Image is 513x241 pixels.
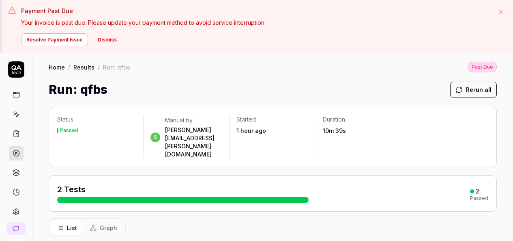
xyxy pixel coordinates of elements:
a: New conversation [6,222,26,235]
button: Dismiss [93,33,122,46]
span: List [67,224,77,232]
time: 10m 39s [323,127,346,134]
div: 2 [476,188,479,195]
div: [PERSON_NAME][EMAIL_ADDRESS][PERSON_NAME][DOMAIN_NAME] [165,126,223,158]
button: Past Due [468,61,497,72]
div: Passed [470,196,488,201]
span: s [150,132,160,142]
div: Manual by [165,116,223,124]
time: 1 hour ago [236,127,266,134]
p: Started [236,115,309,124]
p: Duration [323,115,396,124]
button: Graph [84,220,124,235]
h1: Run: qfbs [49,80,107,99]
div: Passed [60,128,78,133]
span: 2 Tests [57,185,86,194]
div: Past Due [468,62,497,72]
a: Home [49,63,65,71]
button: Rerun all [450,82,497,98]
div: / [98,63,100,71]
p: Your invoice is past due. Please update your payment method to avoid service interruption. [21,18,490,27]
h3: Payment Past Due [21,7,490,15]
p: Status [57,115,137,124]
span: Graph [100,224,117,232]
div: / [68,63,70,71]
button: Resolve Payment Issue [21,33,88,46]
a: Results [73,63,94,71]
button: List [51,220,84,235]
div: Run: qfbs [103,63,130,71]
